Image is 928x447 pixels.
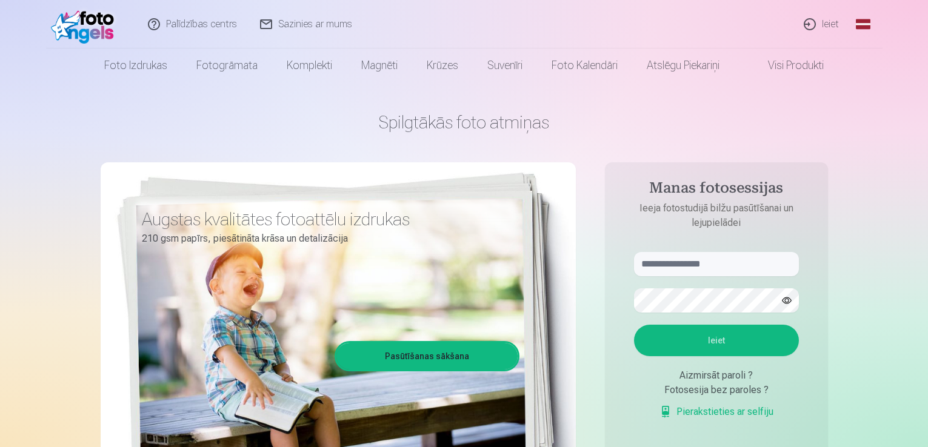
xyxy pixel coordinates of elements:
a: Pierakstieties ar selfiju [659,405,773,419]
a: Magnēti [347,48,412,82]
div: Aizmirsāt paroli ? [634,368,799,383]
a: Fotogrāmata [182,48,272,82]
a: Foto kalendāri [537,48,632,82]
a: Krūzes [412,48,473,82]
h4: Manas fotosessijas [622,179,811,201]
h3: Augstas kvalitātes fotoattēlu izdrukas [142,208,510,230]
a: Komplekti [272,48,347,82]
img: /fa1 [51,5,121,44]
p: Ieeja fotostudijā bilžu pasūtīšanai un lejupielādei [622,201,811,230]
a: Suvenīri [473,48,537,82]
a: Visi produkti [734,48,838,82]
h1: Spilgtākās foto atmiņas [101,111,828,133]
div: Fotosesija bez paroles ? [634,383,799,397]
a: Foto izdrukas [90,48,182,82]
a: Pasūtīšanas sākšana [336,343,518,369]
button: Ieiet [634,325,799,356]
p: 210 gsm papīrs, piesātināta krāsa un detalizācija [142,230,510,247]
a: Atslēgu piekariņi [632,48,734,82]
